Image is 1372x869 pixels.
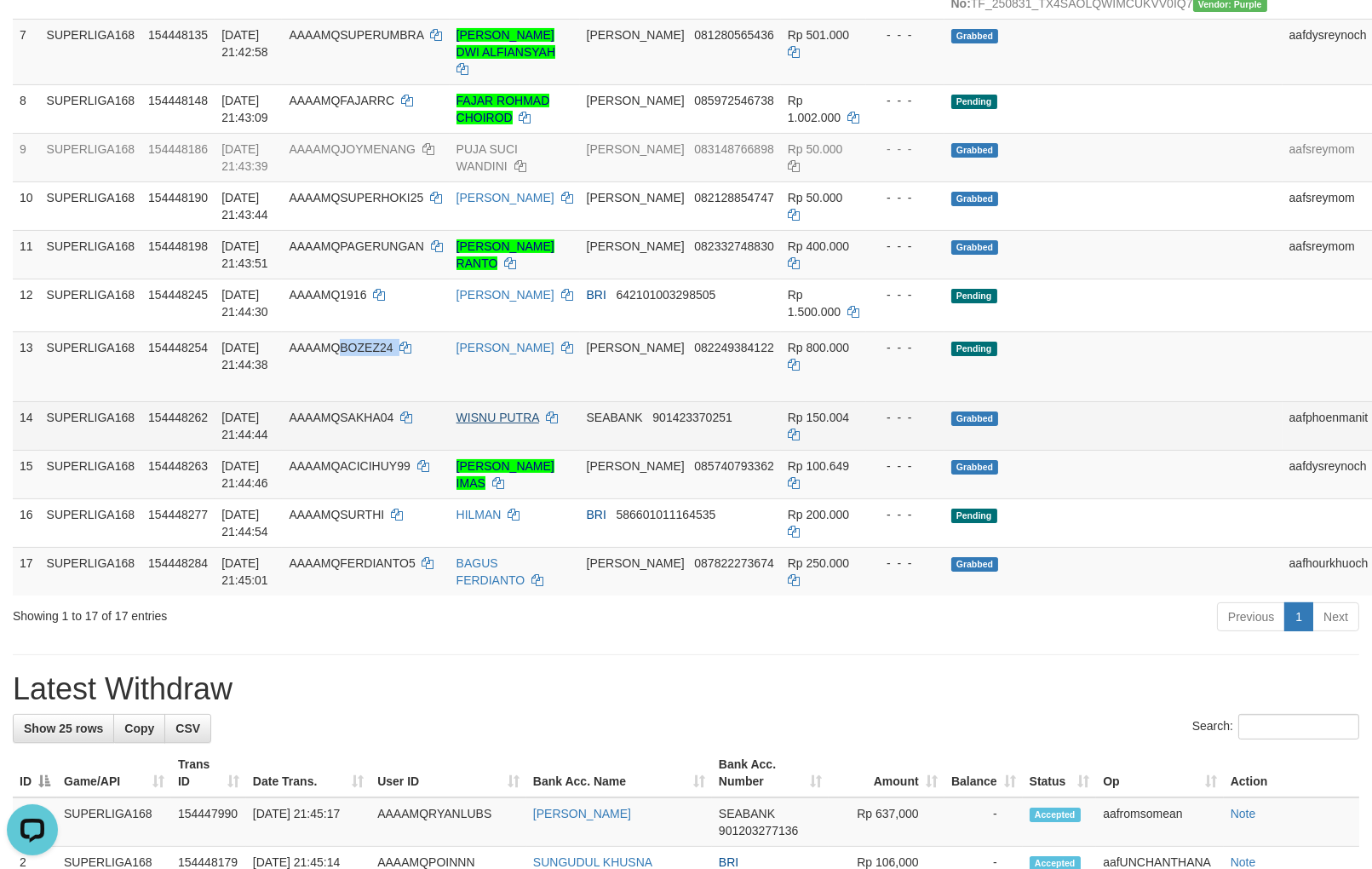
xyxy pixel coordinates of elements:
span: [PERSON_NAME] [587,142,685,156]
span: [PERSON_NAME] [587,556,685,570]
td: 7 [13,19,40,84]
span: Rp 250.000 [788,556,849,570]
span: [PERSON_NAME] [587,239,685,253]
span: Pending [951,289,997,303]
span: Grabbed [951,240,999,255]
td: SUPERLIGA168 [40,19,142,84]
a: Previous [1217,602,1285,631]
span: AAAAMQFERDIANTO5 [289,556,415,570]
span: Rp 800.000 [788,341,849,354]
td: 10 [13,181,40,230]
span: Copy 082332748830 to clipboard [694,239,773,253]
span: AAAAMQSAKHA04 [289,411,393,424]
span: AAAAMQACICIHUY99 [289,459,410,473]
td: SUPERLIGA168 [40,331,142,401]
th: Op: activate to sort column ascending [1096,749,1224,797]
span: Rp 100.649 [788,459,849,473]
span: Grabbed [951,29,999,43]
span: Copy 081280565436 to clipboard [694,28,773,42]
td: - [944,797,1023,847]
td: 17 [13,547,40,596]
td: 12 [13,279,40,331]
th: Status: activate to sort column ascending [1023,749,1097,797]
span: 154448148 [148,94,208,107]
input: Search: [1238,714,1359,740]
span: [DATE] 21:44:30 [221,288,268,319]
span: Pending [951,509,997,523]
span: AAAAMQSUPERHOKI25 [289,191,423,204]
a: Next [1312,602,1359,631]
a: FAJAR ROHMAD CHOIROD [456,94,550,124]
span: Grabbed [951,460,999,475]
td: 11 [13,230,40,279]
span: Copy 586601011164535 to clipboard [617,508,716,521]
a: BAGUS FERDIANTO [456,556,525,587]
span: [DATE] 21:43:51 [221,239,268,270]
td: SUPERLIGA168 [40,547,142,596]
span: Rp 150.004 [788,411,849,424]
a: Show 25 rows [13,714,114,743]
span: Copy [124,722,154,735]
span: 154448284 [148,556,208,570]
a: [PERSON_NAME] [533,807,631,820]
span: [PERSON_NAME] [587,191,685,204]
span: Grabbed [951,557,999,572]
a: HILMAN [456,508,502,521]
td: 15 [13,450,40,498]
th: Balance: activate to sort column ascending [944,749,1023,797]
td: [DATE] 21:45:17 [246,797,370,847]
span: Show 25 rows [24,722,103,735]
span: 154448277 [148,508,208,521]
span: Rp 1.500.000 [788,288,841,319]
a: PUJA SUCI WANDINI [456,142,518,173]
td: SUPERLIGA168 [40,450,142,498]
span: SEABANK [719,807,775,820]
th: Date Trans.: activate to sort column ascending [246,749,370,797]
span: Rp 1.002.000 [788,94,841,124]
span: [DATE] 21:43:09 [221,94,268,124]
div: - - - [873,409,938,426]
span: BRI [587,508,606,521]
div: - - - [873,458,938,475]
span: Copy 087822273674 to clipboard [694,556,773,570]
a: [PERSON_NAME] [456,191,554,204]
div: - - - [873,339,938,356]
span: Pending [951,342,997,356]
th: Bank Acc. Name: activate to sort column ascending [526,749,712,797]
span: Rp 200.000 [788,508,849,521]
span: BRI [587,288,606,302]
span: [DATE] 21:43:44 [221,191,268,222]
td: SUPERLIGA168 [40,279,142,331]
span: AAAAMQ1916 [289,288,366,302]
span: Copy 083148766898 to clipboard [694,142,773,156]
a: Note [1231,807,1256,820]
label: Search: [1192,714,1359,740]
td: 8 [13,84,40,133]
span: [DATE] 21:44:46 [221,459,268,490]
div: - - - [873,555,938,572]
span: [DATE] 21:43:39 [221,142,268,173]
span: Grabbed [951,192,999,206]
span: Rp 400.000 [788,239,849,253]
span: 154448190 [148,191,208,204]
td: SUPERLIGA168 [40,84,142,133]
td: aafromsomean [1096,797,1224,847]
td: AAAAMQRYANLUBS [370,797,526,847]
div: - - - [873,141,938,158]
span: Copy 642101003298505 to clipboard [617,288,716,302]
a: Note [1231,855,1256,869]
span: 154448245 [148,288,208,302]
span: Copy 082128854747 to clipboard [694,191,773,204]
span: Rp 50.000 [788,142,843,156]
td: SUPERLIGA168 [40,401,142,450]
span: AAAAMQSUPERUMBRA [289,28,423,42]
td: 14 [13,401,40,450]
div: Showing 1 to 17 of 17 entries [13,601,559,624]
span: Grabbed [951,411,999,426]
span: Copy 085972546738 to clipboard [694,94,773,107]
span: 154448186 [148,142,208,156]
span: [PERSON_NAME] [587,459,685,473]
th: Action [1224,749,1359,797]
div: - - - [873,286,938,303]
a: [PERSON_NAME] DWI ALFIANSYAH [456,28,555,59]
